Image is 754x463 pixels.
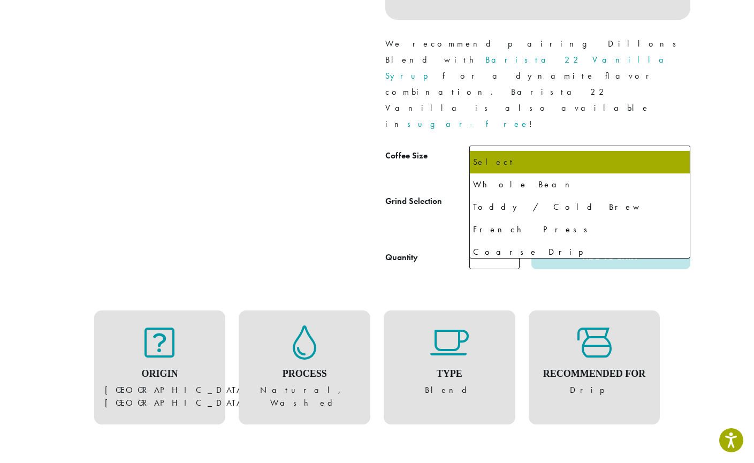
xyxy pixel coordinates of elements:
span: 5 lb | $95.00 $71.25 [469,146,690,172]
div: French Press [473,222,687,238]
h4: Process [249,368,360,380]
div: Whole Bean [473,177,687,193]
figure: Blend [394,325,505,397]
figure: Drip [539,325,650,397]
a: Barista 22 Vanilla Syrup [385,54,672,81]
figure: [GEOGRAPHIC_DATA], [GEOGRAPHIC_DATA] [105,325,215,410]
h4: Type [394,368,505,380]
a: sugar-free [407,118,529,130]
label: Grind Selection [385,194,469,209]
span: 5 lb | $95.00 $71.25 [474,148,566,169]
p: We recommend pairing Dillons Blend with for a dynamite flavor combination. Barista 22 Vanilla is ... [385,36,690,132]
label: Coffee Size [385,148,469,164]
li: Select [470,151,690,173]
div: Quantity [385,251,418,264]
h4: Origin [105,368,215,380]
div: Coarse Drip [473,244,687,260]
div: Toddy / Cold Brew [473,199,687,215]
figure: Natural, Washed [249,325,360,410]
h4: Recommended For [539,368,650,380]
